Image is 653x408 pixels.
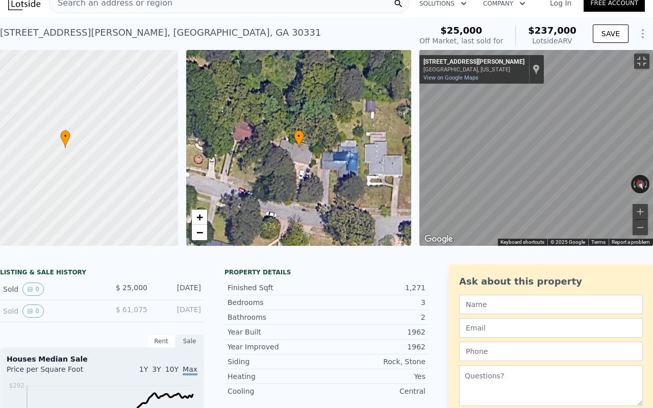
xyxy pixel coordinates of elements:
span: 1Y [139,365,148,373]
div: Price per Square Foot [7,364,102,380]
button: Toggle fullscreen view [634,54,649,69]
div: Year Improved [228,342,326,352]
a: Show location on map [533,64,540,75]
tspan: $292 [9,382,24,389]
div: [DATE] [156,283,201,296]
a: Report a problem [612,239,650,245]
div: • [294,130,304,148]
div: Street View [419,50,653,246]
div: 2 [326,312,425,322]
div: Finished Sqft [228,283,326,293]
span: © 2025 Google [550,239,585,245]
div: 1962 [326,327,425,337]
span: Max [183,365,197,375]
button: Zoom in [633,204,648,219]
div: Map [419,50,653,246]
div: Siding [228,356,326,367]
button: Zoom out [633,220,648,235]
a: View on Google Maps [423,74,479,81]
div: Sale [175,335,204,348]
div: Houses Median Sale [7,354,197,364]
div: Bedrooms [228,297,326,308]
div: Year Built [228,327,326,337]
span: $ 61,075 [116,305,147,314]
div: Heating [228,371,326,381]
input: Phone [459,342,643,361]
button: View historical data [22,304,44,318]
div: Sold [3,304,94,318]
span: 10Y [165,365,179,373]
div: Cooling [228,386,326,396]
div: Sold [3,283,94,296]
input: Name [459,295,643,314]
a: Zoom out [192,225,207,240]
img: Google [422,233,456,246]
span: + [196,211,203,223]
span: 3Y [152,365,161,373]
a: Open this area in Google Maps (opens a new window) [422,233,456,246]
span: • [60,132,70,141]
div: [STREET_ADDRESS][PERSON_NAME] [423,58,524,66]
div: 3 [326,297,425,308]
button: Reset the view [633,174,647,194]
div: [GEOGRAPHIC_DATA], [US_STATE] [423,66,524,73]
button: Rotate counterclockwise [631,175,637,193]
div: Yes [326,371,425,381]
div: Off Market, last sold for [419,36,503,46]
input: Email [459,318,643,338]
span: $237,000 [528,25,576,36]
div: Rock, Stone [326,356,425,367]
span: − [196,226,203,239]
div: 1,271 [326,283,425,293]
div: Bathrooms [228,312,326,322]
div: • [60,130,70,148]
a: Terms (opens in new tab) [591,239,606,245]
div: Property details [224,268,429,276]
button: Keyboard shortcuts [500,239,544,246]
span: $25,000 [440,25,482,36]
span: • [294,132,304,141]
div: 1962 [326,342,425,352]
span: $ 25,000 [116,284,147,292]
button: Show Options [633,23,653,44]
div: Ask about this property [459,274,643,289]
div: Rent [147,335,175,348]
a: Zoom in [192,210,207,225]
div: Lotside ARV [528,36,576,46]
button: View historical data [22,283,44,296]
div: Central [326,386,425,396]
button: SAVE [593,24,629,43]
button: Rotate clockwise [644,175,649,193]
div: [DATE] [156,304,201,318]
